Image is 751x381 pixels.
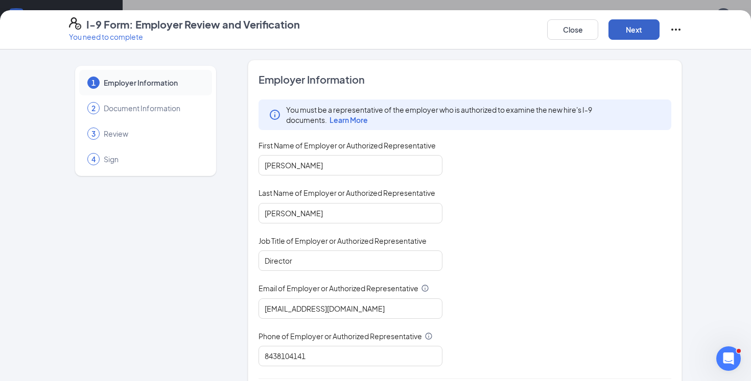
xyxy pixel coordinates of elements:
[69,32,300,42] p: You need to complete
[269,109,281,121] svg: Info
[286,105,661,125] span: You must be a representative of the employer who is authorized to examine the new hire's I-9 docu...
[91,154,96,164] span: 4
[259,72,671,87] span: Employer Information
[608,19,660,40] button: Next
[69,17,81,30] svg: FormI9EVerifyIcon
[327,115,368,124] a: Learn More
[716,346,741,371] iframe: Intercom live chat
[104,78,202,88] span: Employer Information
[104,129,202,139] span: Review
[425,332,433,340] svg: Info
[421,284,429,292] svg: Info
[259,346,442,366] input: 10 digits only, e.g. "1231231234"
[91,129,96,139] span: 3
[330,115,368,124] span: Learn More
[670,23,682,36] svg: Ellipses
[259,331,422,341] span: Phone of Employer or Authorized Representative
[259,236,427,246] span: Job Title of Employer or Authorized Representative
[86,17,300,32] h4: I-9 Form: Employer Review and Verification
[547,19,598,40] button: Close
[259,203,442,223] input: Enter your last name
[91,103,96,113] span: 2
[259,140,436,150] span: First Name of Employer or Authorized Representative
[91,78,96,88] span: 1
[104,154,202,164] span: Sign
[259,155,442,175] input: Enter your first name
[259,283,418,293] span: Email of Employer or Authorized Representative
[259,298,442,319] input: Enter your email address
[259,188,435,198] span: Last Name of Employer or Authorized Representative
[104,103,202,113] span: Document Information
[259,250,442,271] input: Enter job title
